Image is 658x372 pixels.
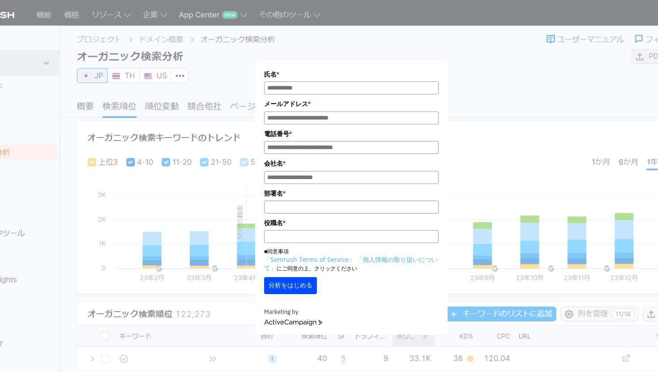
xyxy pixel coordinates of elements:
div: Marketing by [264,308,439,317]
a: 「Semrush Terms of Service」 [264,255,355,264]
label: 部署名 [264,188,439,198]
label: 会社名 [264,158,439,168]
label: 氏名 [264,69,439,79]
label: 電話番号 [264,129,439,139]
a: 「個人情報の取り扱いについて」 [264,255,438,272]
p: ■同意事項 にご同意の上、クリックください [264,248,439,273]
button: 分析をはじめる [264,277,317,294]
label: メールアドレス [264,99,439,109]
label: 役職名 [264,218,439,228]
